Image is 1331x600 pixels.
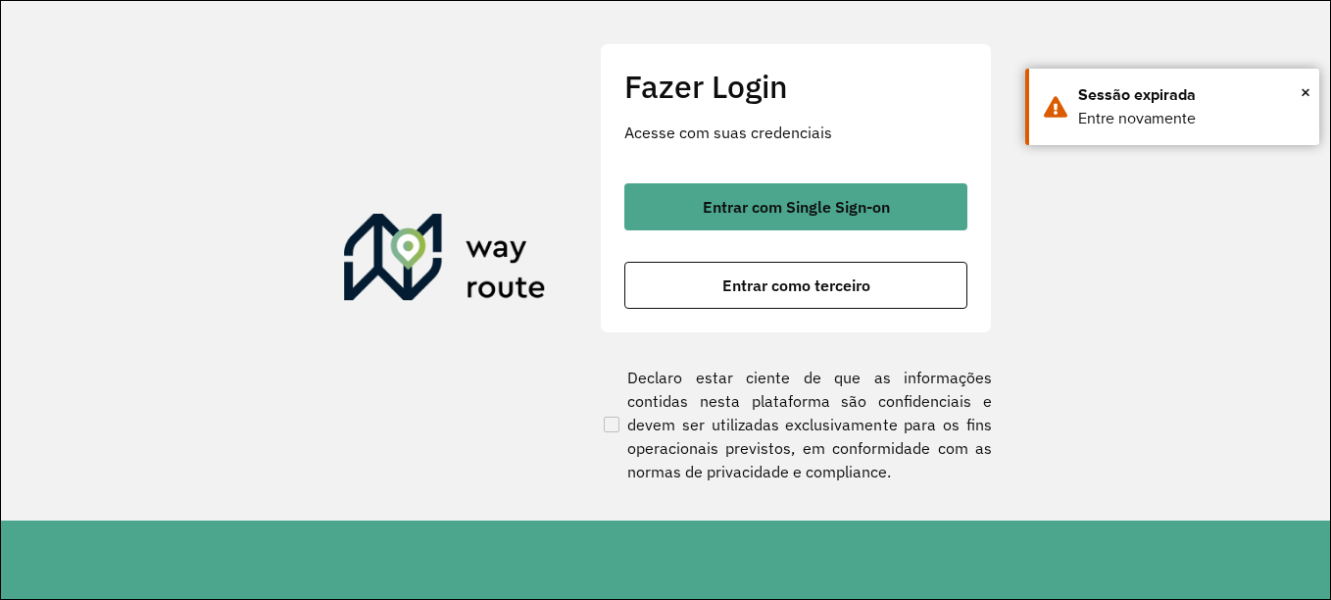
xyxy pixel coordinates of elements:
span: × [1301,77,1310,107]
div: Entre novamente [1078,107,1305,130]
h2: Fazer Login [624,68,967,105]
label: Declaro estar ciente de que as informações contidas nesta plataforma são confidenciais e devem se... [600,366,992,483]
div: Sessão expirada [1078,83,1305,107]
button: Close [1301,77,1310,107]
button: button [624,262,967,309]
img: Roteirizador AmbevTech [344,214,546,308]
button: button [624,183,967,230]
p: Acesse com suas credenciais [624,121,967,144]
span: Entrar como terceiro [722,277,870,293]
span: Entrar com Single Sign-on [703,199,890,215]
